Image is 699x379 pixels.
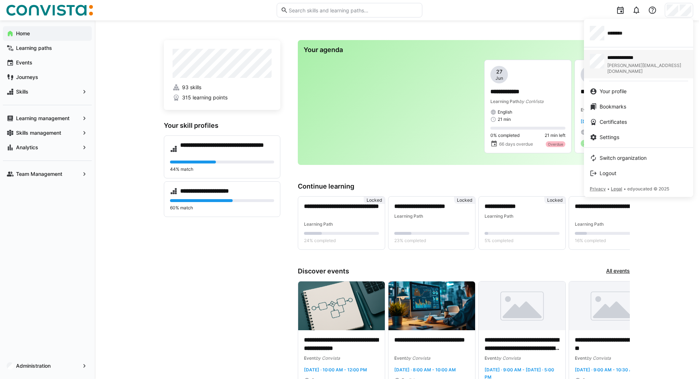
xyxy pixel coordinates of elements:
span: Certificates [600,118,627,126]
span: [PERSON_NAME][EMAIL_ADDRESS][DOMAIN_NAME] [607,63,687,74]
span: Bookmarks [600,103,626,110]
span: Legal [611,186,622,192]
span: Settings [600,134,619,141]
span: Privacy [590,186,606,192]
span: Switch organization [600,154,647,162]
span: edyoucated © 2025 [627,186,669,192]
span: Your profile [600,88,627,95]
span: • [624,186,626,192]
span: Logout [600,170,616,177]
span: • [607,186,609,192]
